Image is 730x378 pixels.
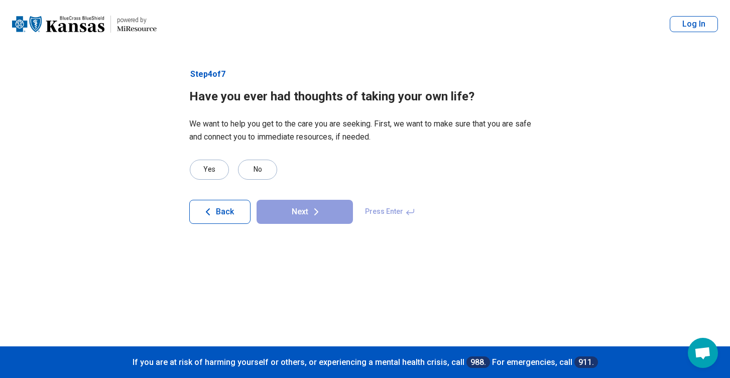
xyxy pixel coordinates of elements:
div: Yes [190,160,229,180]
p: Step 4 of 7 [189,68,541,80]
a: 988. [466,356,490,368]
button: Log In [670,16,718,32]
div: No [238,160,277,180]
a: Blue Cross Blue Shield Kansaspowered by [12,12,157,36]
button: Next [257,200,353,224]
p: We want to help you get to the care you are seeking. First, we want to make sure that you are saf... [189,117,541,144]
div: powered by [117,16,157,25]
a: 911. [574,356,598,368]
div: Open chat [688,338,718,368]
span: Press Enter [359,200,421,224]
span: Back [216,208,234,216]
h1: Have you ever had thoughts of taking your own life? [189,88,541,105]
p: If you are at risk of harming yourself or others, or experiencing a mental health crisis, call Fo... [10,356,720,368]
button: Back [189,200,251,224]
img: Blue Cross Blue Shield Kansas [12,12,104,36]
